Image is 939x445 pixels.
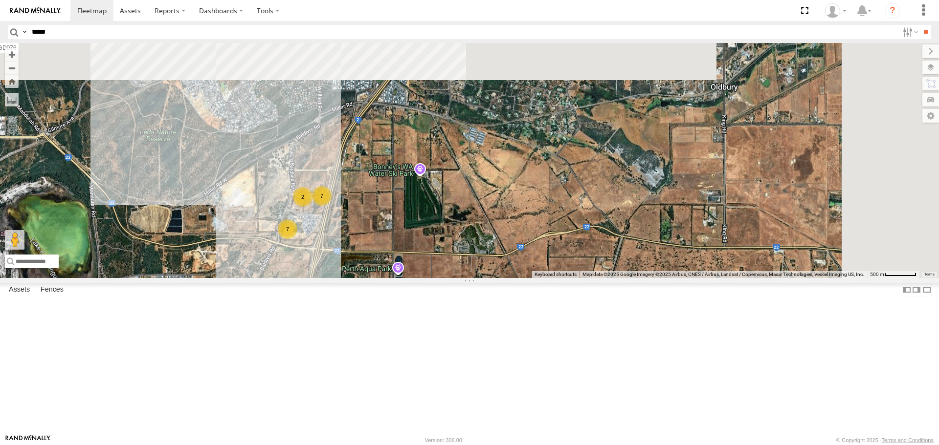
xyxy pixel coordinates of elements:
span: Map data ©2025 Google Imagery ©2025 Airbus, CNES / Airbus, Landsat / Copernicus, Maxar Technologi... [582,272,864,277]
label: Assets [4,283,35,297]
label: Map Settings [922,109,939,123]
span: 500 m [870,272,884,277]
button: Map scale: 500 m per 62 pixels [867,271,919,278]
i: ? [885,3,900,19]
label: Search Query [21,25,28,39]
div: © Copyright 2025 - [836,437,934,443]
div: 7 [312,186,332,206]
img: rand-logo.svg [10,7,61,14]
div: 7 [278,219,297,239]
button: Zoom out [5,61,19,75]
label: Hide Summary Table [922,283,932,297]
button: Drag Pegman onto the map to open Street View [5,230,24,250]
label: Dock Summary Table to the Right [912,283,921,297]
a: Visit our Website [5,435,50,445]
label: Measure [5,93,19,106]
button: Keyboard shortcuts [535,271,577,278]
a: Terms (opens in new tab) [924,272,935,276]
label: Dock Summary Table to the Left [902,283,912,297]
div: 2 [293,187,313,207]
label: Search Filter Options [899,25,920,39]
label: Fences [36,283,68,297]
a: Terms and Conditions [882,437,934,443]
button: Zoom in [5,48,19,61]
div: Version: 306.00 [425,437,462,443]
div: Hayley Petersen [822,3,850,18]
button: Zoom Home [5,75,19,88]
